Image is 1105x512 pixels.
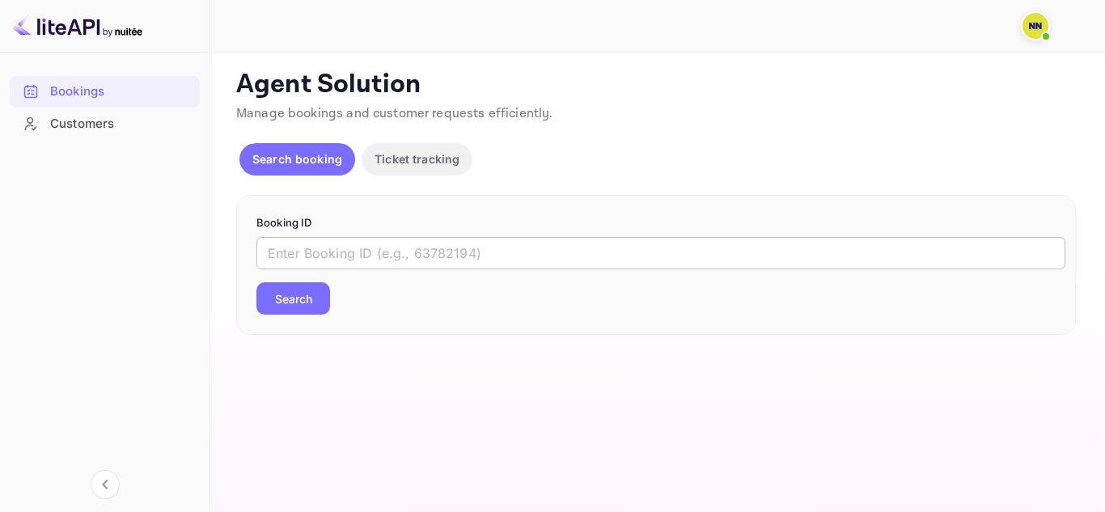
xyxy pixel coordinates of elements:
[91,470,120,499] button: Collapse navigation
[10,108,200,140] div: Customers
[256,237,1065,269] input: Enter Booking ID (e.g., 63782194)
[375,150,459,167] p: Ticket tracking
[236,105,553,122] span: Manage bookings and customer requests efficiently.
[1022,13,1048,39] img: N/A N/A
[256,215,1056,231] p: Booking ID
[50,83,192,101] div: Bookings
[10,76,200,106] a: Bookings
[13,13,142,39] img: LiteAPI logo
[50,115,192,133] div: Customers
[252,150,342,167] p: Search booking
[256,282,330,315] button: Search
[10,76,200,108] div: Bookings
[10,108,200,138] a: Customers
[236,69,1076,101] p: Agent Solution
